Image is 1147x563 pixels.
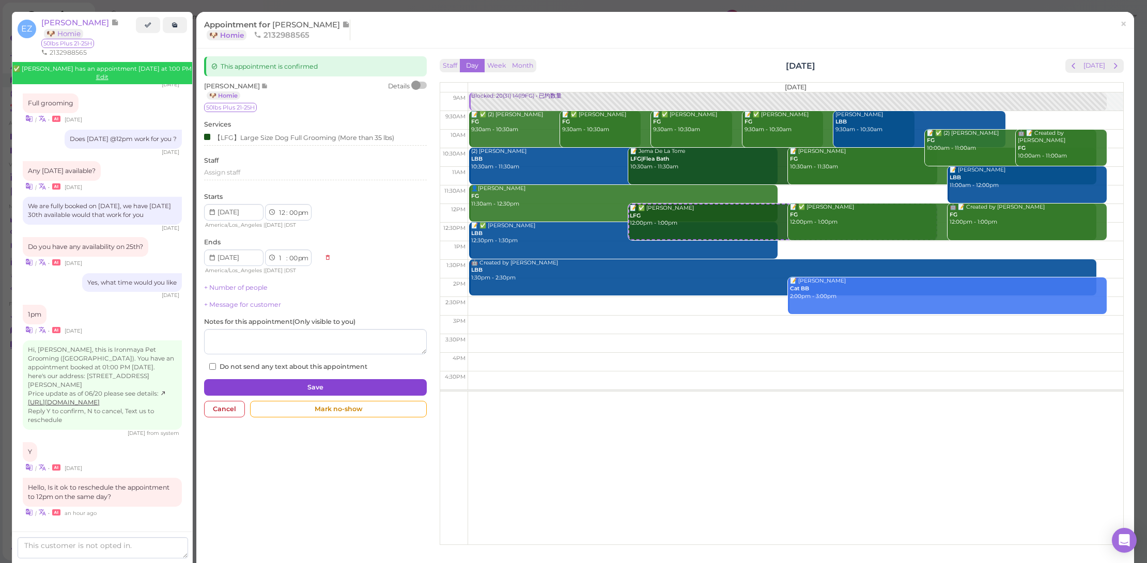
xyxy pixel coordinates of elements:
span: 08/21/2025 01:31pm [65,510,97,517]
div: Mark no-show [250,401,427,417]
span: from system [147,430,179,436]
label: Starts [204,192,223,201]
a: 🐶 Homie [207,91,240,100]
div: Details [388,82,410,100]
div: (2) [PERSON_NAME] 10:30am - 11:30am [471,148,778,170]
div: 1pm [23,305,47,324]
i: | [35,510,37,517]
b: FG [790,155,798,162]
a: + Number of people [204,284,268,291]
button: prev [1065,59,1081,73]
span: 3:30pm [445,336,466,343]
div: Hello, Is it ok to reschedule the appointment to 12pm on the same day? [23,478,182,507]
div: | | [204,221,319,230]
span: 08/18/2025 02:40pm [65,465,82,472]
span: 2pm [453,280,466,287]
span: Note [261,82,268,90]
span: 9am [453,95,466,101]
b: FG [653,118,661,125]
div: Yes, what time would you like [82,273,182,292]
button: [DATE] [1080,59,1108,73]
label: Notes for this appointment ( Only visible to you ) [204,317,355,326]
a: 🐶 Homie [44,29,83,39]
span: 08/18/2025 02:36pm [65,184,82,191]
span: 08/18/2025 02:40pm [128,430,147,436]
span: [DATE] [785,83,807,91]
div: 📝 ✅ [PERSON_NAME] 12:30pm - 1:30pm [471,222,778,245]
b: LFG|Flea Bath [630,155,669,162]
div: This appointment is confirmed [204,56,427,77]
div: Hi, [PERSON_NAME], this is Ironmaya Pet Grooming ([GEOGRAPHIC_DATA]). You have an appointment boo... [23,340,182,430]
span: [PERSON_NAME] [41,18,111,27]
label: Do not send any text about this appointment [209,362,367,371]
i: | [35,327,37,334]
div: We are fully booked on [DATE], we have [DATE] 30th available would that work for you [23,197,182,225]
div: • [23,257,182,268]
span: Note [342,20,350,29]
div: • [23,113,182,124]
button: Staff [440,59,460,73]
span: America/Los_Angeles [205,267,262,274]
span: 10am [451,132,466,138]
div: • [23,181,182,192]
b: FG [1018,145,1026,151]
span: 4pm [453,355,466,362]
b: FG [790,211,798,218]
input: Do not send any text about this appointment [209,363,216,370]
div: • [23,462,182,473]
span: 08/18/2025 02:40pm [65,327,82,334]
b: FG [471,118,479,125]
b: FG [745,118,752,125]
a: [URL][DOMAIN_NAME] [28,390,166,406]
i: | [35,260,37,267]
span: 1pm [454,243,466,250]
b: LBB [471,230,483,237]
div: 🤖 📝 Created by [PERSON_NAME] 12:00pm - 1:00pm [949,204,1107,226]
div: 📝 ✅ (2) [PERSON_NAME] 9:30am - 10:30am [471,111,641,134]
span: Assign staff [204,168,240,176]
i: | [35,465,37,472]
span: 08/18/2025 02:35pm [162,149,179,155]
b: FG [950,211,957,218]
span: 1:30pm [446,262,466,269]
span: 08/18/2025 02:37pm [65,260,82,267]
a: 🐶 Homie [207,30,246,40]
div: Open Intercom Messenger [1112,528,1137,553]
span: America/Los_Angeles [205,222,262,228]
div: 📝 ✅ [PERSON_NAME] 9:30am - 10:30am [562,111,732,134]
button: Month [509,59,536,73]
div: Do you have any availability on 25th? [23,237,148,257]
span: 11:30am [444,187,466,194]
span: 50lbs Plus 21-25H [41,39,94,48]
a: + Message for customer [204,301,281,308]
span: 2132988565 [254,30,309,40]
span: 4:30pm [445,373,466,380]
b: LBB [835,118,847,125]
b: Cat BB [790,285,809,292]
div: 📝 ✅ [PERSON_NAME] 12:00pm - 1:00pm [789,204,1096,226]
b: FG [562,118,570,125]
button: next [1108,59,1124,73]
span: 50lbs Plus 21-25H [204,103,257,112]
b: LBB [950,174,961,181]
button: Week [484,59,509,73]
a: [PERSON_NAME] 🐶 Homie [41,18,119,38]
b: LFG [630,212,641,219]
h2: [DATE] [786,60,815,72]
span: 12pm [451,206,466,213]
li: 2132988565 [39,48,89,57]
a: Edit [96,73,109,81]
div: • [23,507,182,518]
span: 08/18/2025 02:34pm [65,116,82,123]
span: DST [286,222,296,228]
div: 📝 [PERSON_NAME] 10:30am - 11:30am [789,148,1096,170]
span: 08/18/2025 02:36pm [162,225,179,231]
div: 📝 [PERSON_NAME] 11:00am - 12:00pm [949,166,1107,189]
div: Cancel [204,401,245,417]
span: 2:30pm [445,299,466,306]
span: 08/18/2025 02:38pm [162,292,179,299]
label: Staff [204,156,219,165]
b: LBB [471,155,483,162]
button: Save [204,379,427,396]
div: Any [DATE] available? [23,161,101,181]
